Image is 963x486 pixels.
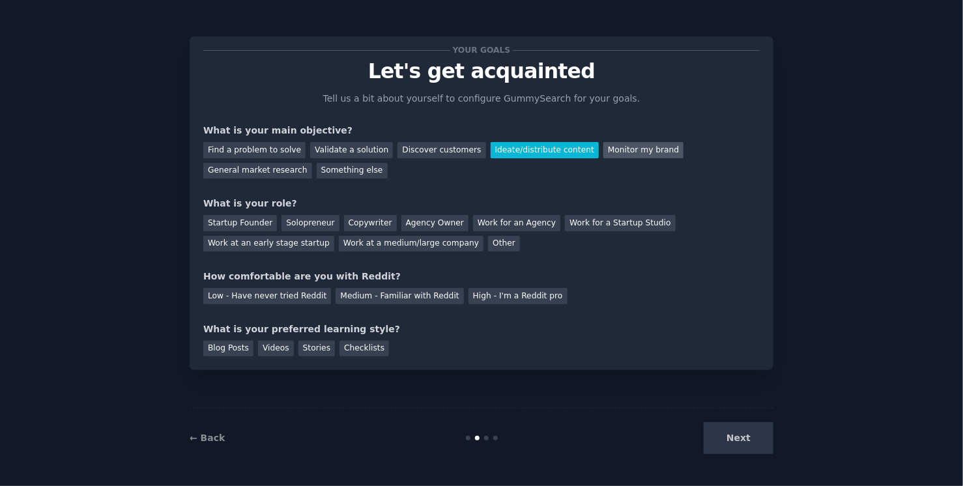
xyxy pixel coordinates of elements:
[450,44,513,57] span: Your goals
[603,142,683,158] div: Monitor my brand
[203,322,760,336] div: What is your preferred learning style?
[190,433,225,443] a: ← Back
[203,341,253,357] div: Blog Posts
[258,341,294,357] div: Videos
[336,288,463,304] div: Medium - Familiar with Reddit
[317,92,646,106] p: Tell us a bit about yourself to configure GummySearch for your goals.
[491,142,599,158] div: Ideate/distribute content
[397,142,485,158] div: Discover customers
[203,60,760,83] p: Let's get acquainted
[203,124,760,137] div: What is your main objective?
[203,142,306,158] div: Find a problem to solve
[298,341,335,357] div: Stories
[468,288,568,304] div: High - I'm a Reddit pro
[317,163,388,179] div: Something else
[565,215,675,231] div: Work for a Startup Studio
[203,215,277,231] div: Startup Founder
[281,215,339,231] div: Solopreneur
[203,163,312,179] div: General market research
[344,215,397,231] div: Copywriter
[203,236,334,252] div: Work at an early stage startup
[488,236,520,252] div: Other
[203,288,331,304] div: Low - Have never tried Reddit
[310,142,393,158] div: Validate a solution
[473,215,560,231] div: Work for an Agency
[339,341,389,357] div: Checklists
[401,215,468,231] div: Agency Owner
[203,270,760,283] div: How comfortable are you with Reddit?
[339,236,483,252] div: Work at a medium/large company
[203,197,760,210] div: What is your role?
